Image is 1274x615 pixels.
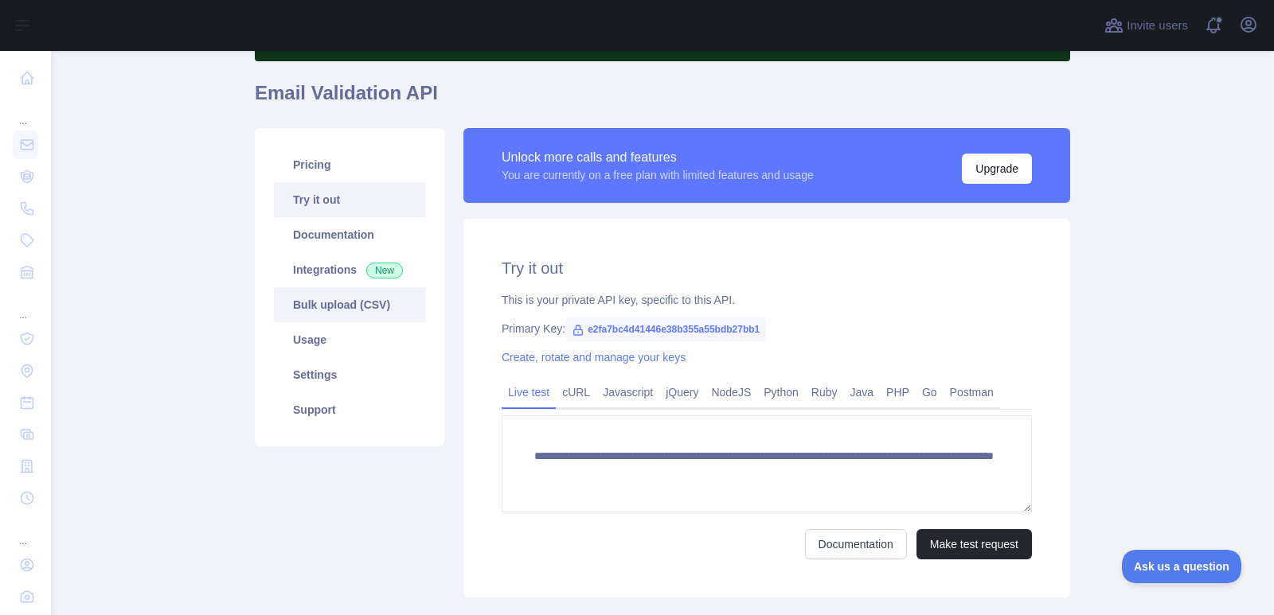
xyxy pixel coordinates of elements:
button: Make test request [916,529,1032,559]
span: New [366,263,403,278]
a: Ruby [805,380,844,405]
iframe: Toggle Customer Support [1122,550,1242,583]
a: Postman [944,380,1000,405]
a: cURL [556,380,596,405]
span: e2fa7bc4d41446e38b355a55bdb27bb1 [565,317,766,341]
a: Create, rotate and manage your keys [502,351,686,364]
div: This is your private API key, specific to this API. [502,292,1032,308]
a: NodeJS [705,380,757,405]
a: Support [274,392,425,427]
div: Unlock more calls and features [502,148,814,167]
div: ... [13,290,38,321]
a: Python [757,380,805,405]
div: You are currently on a free plan with limited features and usage [502,167,814,183]
a: jQuery [659,380,705,405]
div: Primary Key: [502,321,1032,337]
div: ... [13,516,38,547]
a: Pricing [274,147,425,182]
button: Upgrade [962,154,1032,184]
a: Javascript [596,380,659,405]
a: PHP [880,380,916,405]
span: Invite users [1127,17,1188,35]
a: Integrations New [274,252,425,287]
a: Live test [502,380,556,405]
button: Invite users [1101,13,1191,38]
h1: Email Validation API [255,80,1070,119]
a: Settings [274,357,425,392]
div: ... [13,95,38,127]
a: Java [844,380,881,405]
a: Bulk upload (CSV) [274,287,425,322]
a: Usage [274,322,425,357]
a: Documentation [274,217,425,252]
a: Try it out [274,182,425,217]
a: Documentation [805,529,907,559]
h2: Try it out [502,257,1032,279]
a: Go [916,380,944,405]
